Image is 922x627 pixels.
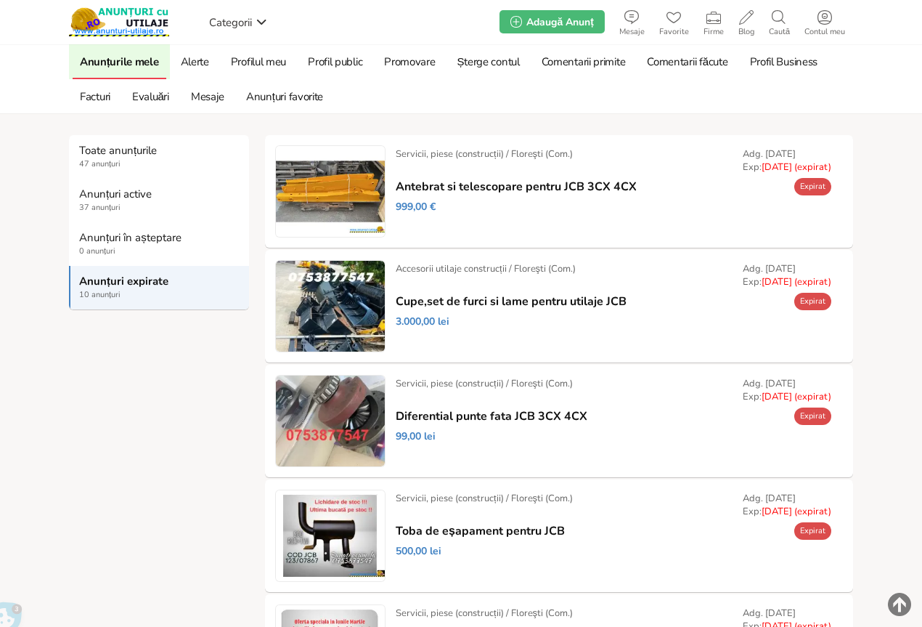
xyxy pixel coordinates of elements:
[800,410,825,421] span: Expirat
[800,296,825,307] span: Expirat
[224,44,293,79] a: Profilul meu
[396,410,587,423] a: Diferential punte fata JCB 3CX 4CX
[276,261,385,352] img: Cupe,set de furci si lame pentru utilaje JCB
[762,275,831,288] span: [DATE] (expirat)
[377,44,442,79] a: Promovare
[450,44,527,79] a: Șterge contul
[534,44,633,79] a: Comentarii primite
[174,44,216,79] a: Alerte
[731,7,762,36] a: Blog
[79,187,240,201] strong: Anunțuri active
[612,7,652,36] a: Mesaje
[69,266,249,310] a: Anunțuri expirate 10 anunțuri
[743,492,831,518] div: Adg. [DATE] Exp:
[762,161,831,174] span: [DATE] (expirat)
[79,231,240,244] strong: Anunțuri în așteptare
[731,28,762,36] span: Blog
[396,295,627,308] a: Cupe,set de furci si lame pentru utilaje JCB
[762,505,831,518] span: [DATE] (expirat)
[696,28,731,36] span: Firme
[499,10,604,33] a: Adaugă Anunț
[396,430,436,443] span: 99,00 lei
[73,44,166,79] a: Anunțurile mele
[800,181,825,192] span: Expirat
[888,593,911,616] img: scroll-to-top.png
[79,144,240,157] strong: Toate anunțurile
[743,44,825,79] a: Profil Business
[396,180,637,193] a: Antebrat si telescopare pentru JCB 3CX 4CX
[276,376,385,466] img: Diferential punte fata JCB 3CX 4CX
[743,262,831,288] div: Adg. [DATE] Exp:
[79,275,240,288] strong: Anunțuri expirate
[396,525,565,538] a: Toba de eșapament pentru JCB
[762,7,797,36] a: Caută
[79,158,240,170] span: 47 anunțuri
[526,15,593,29] span: Adaugă Anunț
[73,79,118,114] a: Facturi
[239,79,330,114] a: Anunțuri favorite
[79,202,240,214] span: 37 anunțuri
[69,179,249,222] a: Anunțuri active 37 anunțuri
[800,525,825,536] span: Expirat
[396,377,573,390] div: Servicii, piese (construcții) / Floreşti (Com.)
[276,490,385,581] img: Toba de eșapament pentru JCB
[69,135,249,179] a: Toate anunțurile 47 anunțuri
[79,289,240,301] span: 10 anunțuri
[396,607,573,620] div: Servicii, piese (construcții) / Floreşti (Com.)
[69,222,249,266] a: Anunțuri în așteptare 0 anunțuri
[696,7,731,36] a: Firme
[396,315,449,328] span: 3.000,00 lei
[276,146,385,237] img: Antebrat si telescopare pentru JCB 3CX 4CX
[762,390,831,403] span: [DATE] (expirat)
[797,28,852,36] span: Contul meu
[301,44,370,79] a: Profil public
[743,377,831,403] div: Adg. [DATE] Exp:
[12,604,23,615] span: 3
[205,11,271,33] a: Categorii
[396,201,436,214] span: 999,00 €
[612,28,652,36] span: Mesaje
[762,28,797,36] span: Caută
[652,7,696,36] a: Favorite
[79,246,240,257] span: 0 anunțuri
[396,492,573,505] div: Servicii, piese (construcții) / Floreşti (Com.)
[396,147,573,161] div: Servicii, piese (construcții) / Floreşti (Com.)
[209,15,252,30] span: Categorii
[743,147,831,174] div: Adg. [DATE] Exp:
[640,44,735,79] a: Comentarii făcute
[396,262,576,275] div: Accesorii utilaje construcții / Floreşti (Com.)
[184,79,232,114] a: Mesaje
[652,28,696,36] span: Favorite
[396,545,441,558] span: 500,00 lei
[797,7,852,36] a: Contul meu
[125,79,176,114] a: Evaluări
[69,7,169,36] img: Anunturi-Utilaje.RO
